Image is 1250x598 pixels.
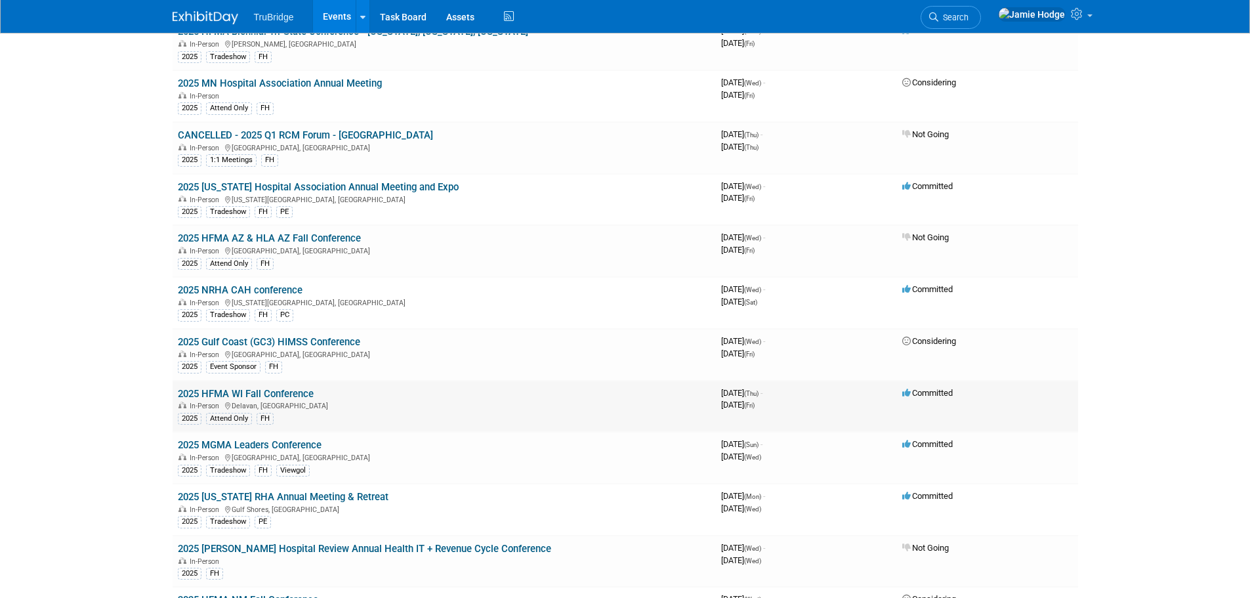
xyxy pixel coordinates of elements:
span: [DATE] [721,90,755,100]
div: 2025 [178,102,201,114]
img: In-Person Event [178,247,186,253]
span: [DATE] [721,349,755,358]
img: In-Person Event [178,92,186,98]
img: In-Person Event [178,144,186,150]
div: FH [206,568,223,580]
a: 2025 [US_STATE] Hospital Association Annual Meeting and Expo [178,181,459,193]
div: FH [257,258,274,270]
img: ExhibitDay [173,11,238,24]
span: Considering [902,77,956,87]
div: Tradeshow [206,309,250,321]
span: In-Person [190,557,223,566]
a: 2025 HFMA WI Fall Conference [178,388,314,400]
div: FH [257,102,274,114]
div: [GEOGRAPHIC_DATA], [GEOGRAPHIC_DATA] [178,142,711,152]
span: In-Person [190,299,223,307]
div: Attend Only [206,413,252,425]
div: FH [261,154,278,166]
div: [GEOGRAPHIC_DATA], [GEOGRAPHIC_DATA] [178,452,711,462]
img: In-Person Event [178,454,186,460]
div: Attend Only [206,258,252,270]
span: (Fri) [744,40,755,47]
span: In-Person [190,454,223,462]
span: [DATE] [721,142,759,152]
span: (Thu) [744,144,759,151]
span: [DATE] [721,181,765,191]
span: - [763,336,765,346]
div: FH [255,51,272,63]
span: - [763,77,765,87]
span: (Wed) [744,545,761,552]
div: Tradeshow [206,516,250,528]
div: 1:1 Meetings [206,154,257,166]
span: (Thu) [744,131,759,139]
a: 2025 MGMA Leaders Conference [178,439,322,451]
div: [GEOGRAPHIC_DATA], [GEOGRAPHIC_DATA] [178,245,711,255]
span: - [763,232,765,242]
span: Committed [902,284,953,294]
span: [DATE] [721,284,765,294]
div: 2025 [178,465,201,477]
span: In-Person [190,40,223,49]
span: (Fri) [744,92,755,99]
span: Not Going [902,232,949,242]
span: In-Person [190,505,223,514]
div: PE [276,206,293,218]
a: 2025 HFMA AZ & HLA AZ Fall Conference [178,232,361,244]
div: [GEOGRAPHIC_DATA], [GEOGRAPHIC_DATA] [178,349,711,359]
span: Considering [902,336,956,346]
img: Jamie Hodge [998,7,1066,22]
span: In-Person [190,402,223,410]
span: (Fri) [744,247,755,254]
span: - [763,491,765,501]
span: Committed [902,491,953,501]
div: PC [276,309,293,321]
span: - [760,129,762,139]
div: 2025 [178,361,201,373]
span: In-Person [190,351,223,359]
span: (Wed) [744,338,761,345]
a: 2025 MN Hospital Association Annual Meeting [178,77,382,89]
div: 2025 [178,154,201,166]
span: - [763,181,765,191]
div: 2025 [178,309,201,321]
div: FH [265,361,282,373]
span: [DATE] [721,232,765,242]
span: In-Person [190,92,223,100]
a: 2025 [PERSON_NAME] Hospital Review Annual Health IT + Revenue Cycle Conference [178,543,551,555]
img: In-Person Event [178,40,186,47]
div: FH [255,465,272,477]
span: [DATE] [721,336,765,346]
span: In-Person [190,144,223,152]
span: Committed [902,439,953,449]
span: (Sat) [744,299,757,306]
div: 2025 [178,413,201,425]
a: 2025 NRHA CAH conference [178,284,302,296]
span: [DATE] [721,77,765,87]
div: 2025 [178,516,201,528]
span: [DATE] [721,452,761,461]
span: [DATE] [721,439,762,449]
span: [DATE] [721,38,755,48]
span: (Wed) [744,183,761,190]
span: (Mon) [744,493,761,500]
span: [DATE] [721,491,765,501]
span: (Thu) [744,390,759,397]
div: [US_STATE][GEOGRAPHIC_DATA], [GEOGRAPHIC_DATA] [178,194,711,204]
span: [DATE] [721,245,755,255]
span: (Wed) [744,505,761,513]
span: [DATE] [721,400,755,410]
img: In-Person Event [178,351,186,357]
span: - [760,388,762,398]
span: (Wed) [744,286,761,293]
div: [PERSON_NAME], [GEOGRAPHIC_DATA] [178,38,711,49]
img: In-Person Event [178,196,186,202]
span: Not Going [902,543,949,553]
a: CANCELLED - 2025 Q1 RCM Forum - [GEOGRAPHIC_DATA] [178,129,433,141]
div: Delavan, [GEOGRAPHIC_DATA] [178,400,711,410]
span: (Fri) [744,351,755,358]
div: Gulf Shores, [GEOGRAPHIC_DATA] [178,503,711,514]
span: [DATE] [721,193,755,203]
span: [DATE] [721,555,761,565]
div: Attend Only [206,102,252,114]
